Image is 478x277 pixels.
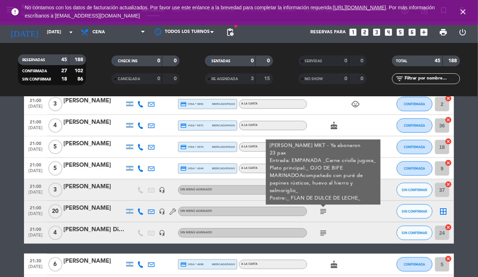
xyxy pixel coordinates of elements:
[349,28,358,37] i: looks_one
[27,190,44,198] span: [DATE]
[344,76,347,81] strong: 0
[159,187,165,193] i: headset_mic
[396,28,405,37] i: looks_5
[27,126,44,134] span: [DATE]
[180,165,187,172] i: credit_card
[27,182,44,190] span: 21:00
[305,59,322,63] span: SERVIDAS
[408,28,417,37] i: looks_6
[63,182,124,191] div: [PERSON_NAME]
[75,57,85,62] strong: 188
[344,58,347,63] strong: 0
[453,21,473,43] div: LOG OUT
[27,264,44,273] span: [DATE]
[157,58,160,63] strong: 0
[25,5,435,19] span: No contamos con los datos de facturación actualizados. Por favor use este enlance a la brevedad p...
[397,140,432,154] button: CONFIRMADA
[174,76,178,81] strong: 0
[397,183,432,197] button: SIN CONFIRMAR
[241,145,258,148] span: A LA CARTA
[27,225,44,233] span: 21:00
[251,58,254,63] strong: 0
[445,224,452,231] i: cancel
[22,58,45,62] span: RESERVADAS
[174,58,178,63] strong: 0
[397,226,432,240] button: SIN CONFIRMAR
[48,118,62,133] span: 4
[61,77,67,82] strong: 18
[360,28,370,37] i: looks_two
[404,102,425,106] span: CONFIRMADA
[48,257,62,272] span: 6
[404,145,425,149] span: CONFIRMADA
[77,77,85,82] strong: 86
[212,166,235,171] span: mercadopago
[63,204,124,213] div: [PERSON_NAME]
[180,144,187,150] i: credit_card
[180,210,212,213] span: Sin menú asignado
[63,161,124,170] div: [PERSON_NAME]
[27,256,44,264] span: 21:30
[48,204,62,219] span: 20
[159,208,165,215] i: headset_mic
[270,142,377,202] div: [PERSON_NAME] MKT - Ya abonaron 23 pax Entrada: EMPANADA _Carne criolla jugosa_ Plato principal:_...
[439,207,448,216] i: border_all
[333,5,386,10] a: [URL][DOMAIN_NAME]
[63,139,124,149] div: [PERSON_NAME]
[48,97,62,111] span: 3
[402,188,427,192] span: SIN CONFIRMAR
[180,261,187,268] i: credit_card
[67,28,75,37] i: arrow_drop_down
[448,58,458,63] strong: 188
[267,58,271,63] strong: 0
[396,59,407,63] span: TOTAL
[305,77,323,81] span: NO SHOW
[264,76,271,81] strong: 15
[48,226,62,240] span: 4
[27,233,44,241] span: [DATE]
[211,77,238,81] span: RE AGENDADA
[118,59,138,63] span: CHECK INS
[459,28,467,37] i: power_settings_new
[22,78,51,81] span: SIN CONFIRMAR
[251,76,254,81] strong: 3
[92,30,105,35] span: Cena
[330,260,338,269] i: cake
[180,101,187,107] i: credit_card
[27,212,44,220] span: [DATE]
[212,145,235,149] span: mercadopago
[397,118,432,133] button: CONFIRMADA
[48,140,62,154] span: 5
[5,24,43,40] i: [DATE]
[445,159,452,166] i: cancel
[61,68,67,73] strong: 27
[27,139,44,147] span: 21:00
[311,30,346,35] span: Reservas para
[226,28,234,37] span: pending_actions
[319,229,328,237] i: subject
[48,183,62,197] span: 3
[445,138,452,145] i: cancel
[22,69,47,73] span: CONFIRMADA
[180,188,212,191] span: Sin menú asignado
[404,123,425,127] span: CONFIRMADA
[27,203,44,212] span: 21:00
[404,166,425,170] span: CONFIRMADA
[157,76,160,81] strong: 0
[241,167,258,170] span: A LA CARTA
[404,75,460,83] input: Filtrar por nombre...
[63,118,124,127] div: [PERSON_NAME]
[330,121,338,130] i: cake
[397,97,432,111] button: CONFIRMADA
[241,102,258,105] span: A LA CARTA
[27,160,44,169] span: 21:00
[25,5,435,19] a: . Por más información escríbanos a [EMAIL_ADDRESS][DOMAIN_NAME]
[241,124,258,127] span: A LA CARTA
[372,28,382,37] i: looks_3
[212,102,235,106] span: mercadopago
[180,165,204,172] span: visa * 4244
[180,122,204,129] span: visa * 6571
[27,169,44,177] span: [DATE]
[397,257,432,272] button: CONFIRMADA
[180,261,204,268] span: visa * 4698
